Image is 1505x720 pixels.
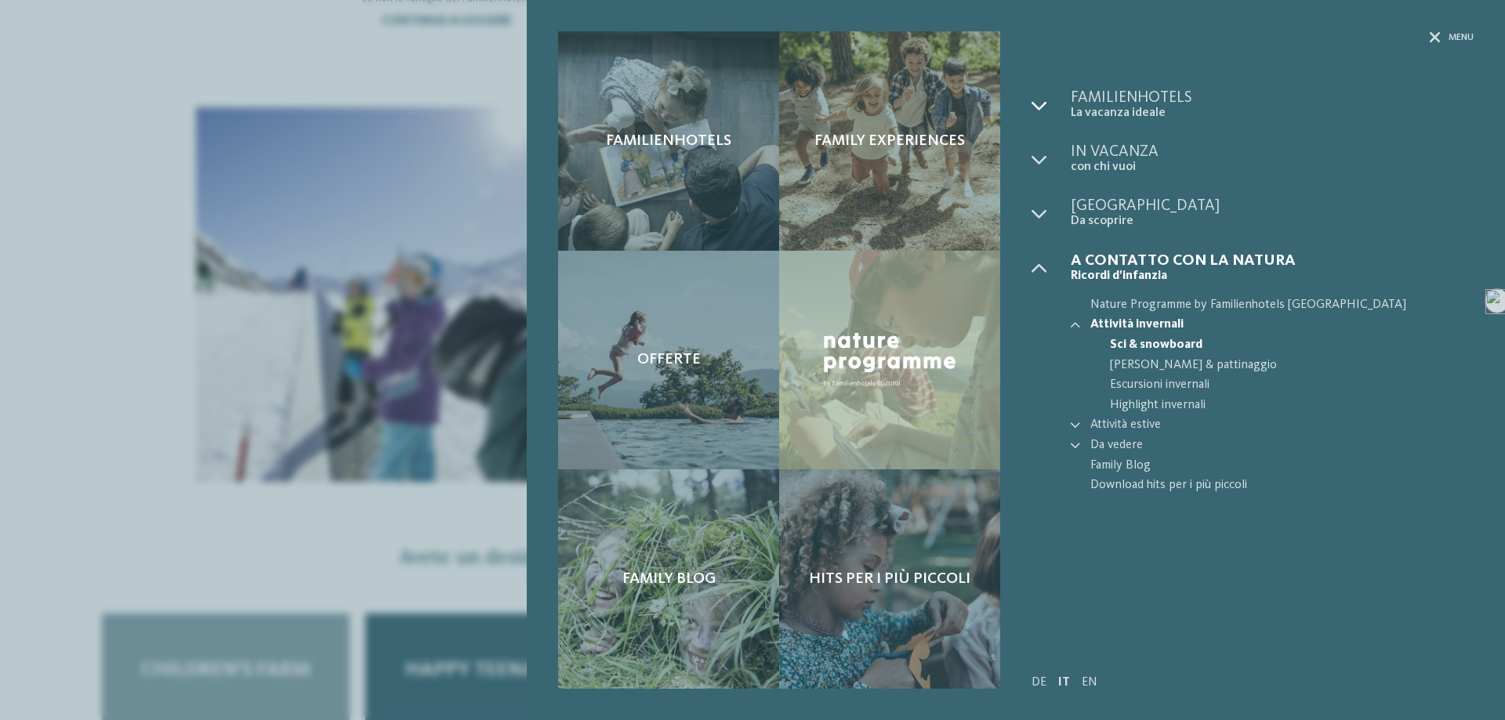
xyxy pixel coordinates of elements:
a: Attività invernali [1090,315,1474,335]
span: Download hits per i più piccoli [1090,476,1474,496]
a: Highlight invernali [1110,396,1474,416]
a: A contatto con la natura Ricordi d’infanzia [1071,253,1474,284]
img: Nature Programme [818,327,961,392]
a: [PERSON_NAME] & pattinaggio [1110,356,1474,376]
span: Offerte [637,350,701,369]
a: Da vedere [1090,436,1474,456]
span: Da scoprire [1071,214,1474,229]
a: Hotel sulle piste da sci per bambini: divertimento senza confini Familienhotels [558,31,779,251]
span: Family Blog [622,570,716,588]
span: con chi vuoi [1071,160,1474,175]
a: Attività estive [1090,415,1474,436]
a: Family Blog [1071,456,1474,476]
span: Hits per i più piccoli [809,570,970,588]
span: Ricordi d’infanzia [1071,269,1474,284]
a: Hotel sulle piste da sci per bambini: divertimento senza confini Family Blog [558,469,779,689]
span: [GEOGRAPHIC_DATA] [1071,198,1474,214]
a: DE [1032,676,1046,689]
a: Familienhotels La vacanza ideale [1071,90,1474,121]
span: Nature Programme by Familienhotels [GEOGRAPHIC_DATA] [1090,295,1474,316]
a: EN [1082,676,1097,689]
a: Nature Programme by Familienhotels [GEOGRAPHIC_DATA] [1071,295,1474,316]
a: In vacanza con chi vuoi [1071,144,1474,175]
a: Hotel sulle piste da sci per bambini: divertimento senza confini Family experiences [779,31,1000,251]
a: Download hits per i più piccoli [1071,476,1474,496]
span: Family experiences [814,132,965,150]
span: Familienhotels [1071,90,1474,106]
span: Menu [1449,31,1474,45]
a: Sci & snowboard [1110,335,1474,356]
a: Hotel sulle piste da sci per bambini: divertimento senza confini Offerte [558,251,779,470]
span: Familienhotels [606,132,731,150]
a: IT [1058,676,1070,689]
span: In vacanza [1071,144,1474,160]
span: Family Blog [1090,456,1474,476]
a: [GEOGRAPHIC_DATA] Da scoprire [1071,198,1474,229]
a: Escursioni invernali [1110,375,1474,396]
a: Hotel sulle piste da sci per bambini: divertimento senza confini Hits per i più piccoli [779,469,1000,689]
span: A contatto con la natura [1071,253,1474,269]
a: Hotel sulle piste da sci per bambini: divertimento senza confini Nature Programme [779,251,1000,470]
span: La vacanza ideale [1071,106,1474,121]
